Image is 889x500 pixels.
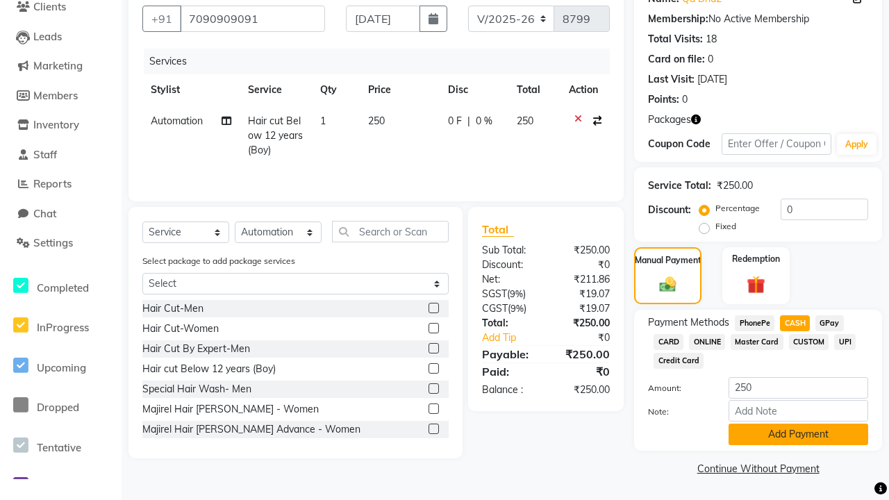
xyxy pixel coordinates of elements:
[482,302,508,315] span: CGST
[741,274,770,296] img: _gift.svg
[472,243,546,258] div: Sub Total:
[654,334,683,350] span: CARD
[142,322,219,336] div: Hair Cut-Women
[37,361,86,374] span: Upcoming
[33,207,56,220] span: Chat
[546,272,620,287] div: ₹211.86
[33,118,79,131] span: Inventory
[654,275,681,294] img: _cash.svg
[715,202,760,215] label: Percentage
[732,253,780,265] label: Redemption
[546,243,620,258] div: ₹250.00
[648,72,695,87] div: Last Visit:
[546,346,620,362] div: ₹250.00
[560,74,610,106] th: Action
[638,406,718,418] label: Note:
[546,363,620,380] div: ₹0
[476,114,492,128] span: 0 %
[448,114,462,128] span: 0 F
[3,88,118,104] a: Members
[510,303,524,314] span: 9%
[142,74,240,106] th: Stylist
[37,441,81,454] span: Tentative
[546,287,620,301] div: ₹19.07
[33,30,62,43] span: Leads
[697,72,727,87] div: [DATE]
[472,316,546,331] div: Total:
[648,12,868,26] div: No Active Membership
[648,32,703,47] div: Total Visits:
[789,334,829,350] span: CUSTOM
[142,6,181,32] button: +91
[508,74,560,106] th: Total
[142,255,295,267] label: Select package to add package services
[635,254,701,267] label: Manual Payment
[33,236,73,249] span: Settings
[144,49,620,74] div: Services
[440,74,508,106] th: Disc
[648,112,691,127] span: Packages
[33,59,83,72] span: Marketing
[472,287,546,301] div: ( )
[472,363,546,380] div: Paid:
[142,382,251,397] div: Special Hair Wash- Men
[834,334,856,350] span: UPI
[546,316,620,331] div: ₹250.00
[648,52,705,67] div: Card on file:
[546,301,620,316] div: ₹19.07
[682,92,688,107] div: 0
[3,206,118,222] a: Chat
[780,315,810,331] span: CASH
[482,222,514,237] span: Total
[33,177,72,190] span: Reports
[3,117,118,133] a: Inventory
[648,92,679,107] div: Points:
[715,220,736,233] label: Fixed
[689,334,725,350] span: ONLINE
[654,353,704,369] span: Credit Card
[546,383,620,397] div: ₹250.00
[3,29,118,45] a: Leads
[368,115,385,127] span: 250
[648,137,722,151] div: Coupon Code
[510,288,523,299] span: 9%
[735,315,774,331] span: PhonePe
[3,176,118,192] a: Reports
[706,32,717,47] div: 18
[729,377,868,399] input: Amount
[648,315,729,330] span: Payment Methods
[180,6,325,32] input: Search by Name/Mobile/Email/Code
[142,342,250,356] div: Hair Cut By Expert-Men
[815,315,844,331] span: GPay
[708,52,713,67] div: 0
[472,301,546,316] div: ( )
[37,321,89,334] span: InProgress
[3,147,118,163] a: Staff
[648,178,711,193] div: Service Total:
[722,133,831,155] input: Enter Offer / Coupon Code
[837,134,876,155] button: Apply
[320,115,326,127] span: 1
[467,114,470,128] span: |
[142,402,319,417] div: Majirel Hair [PERSON_NAME] - Women
[360,74,440,106] th: Price
[558,331,620,345] div: ₹0
[729,400,868,422] input: Add Note
[33,89,78,102] span: Members
[142,301,203,316] div: Hair Cut-Men
[472,383,546,397] div: Balance :
[729,424,868,445] button: Add Payment
[248,115,303,156] span: Hair cut Below 12 years (Boy)
[142,422,360,437] div: Majirel Hair [PERSON_NAME] Advance - Women
[332,221,449,242] input: Search or Scan
[142,362,276,376] div: Hair cut Below 12 years (Boy)
[151,115,203,127] span: Automation
[546,258,620,272] div: ₹0
[312,74,360,106] th: Qty
[37,281,89,294] span: Completed
[731,334,783,350] span: Master Card
[637,462,879,476] a: Continue Without Payment
[472,346,546,362] div: Payable:
[517,115,533,127] span: 250
[37,401,79,414] span: Dropped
